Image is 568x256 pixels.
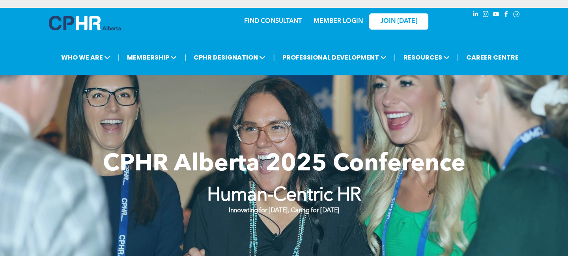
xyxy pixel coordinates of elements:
[502,10,510,21] a: facebook
[512,10,521,21] a: Social network
[380,18,417,25] span: JOIN [DATE]
[457,49,459,65] li: |
[471,10,480,21] a: linkedin
[125,50,179,65] span: MEMBERSHIP
[244,18,302,24] a: FIND CONSULTANT
[280,50,389,65] span: PROFESSIONAL DEVELOPMENT
[273,49,275,65] li: |
[481,10,490,21] a: instagram
[103,153,465,176] span: CPHR Alberta 2025 Conference
[464,50,521,65] a: CAREER CENTRE
[401,50,452,65] span: RESOURCES
[184,49,186,65] li: |
[49,16,121,30] img: A blue and white logo for cp alberta
[118,49,120,65] li: |
[314,18,363,24] a: MEMBER LOGIN
[191,50,268,65] span: CPHR DESIGNATION
[369,13,428,30] a: JOIN [DATE]
[207,186,361,205] strong: Human-Centric HR
[59,50,113,65] span: WHO WE ARE
[394,49,396,65] li: |
[491,10,500,21] a: youtube
[229,207,339,214] strong: Innovating for [DATE], Caring for [DATE]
